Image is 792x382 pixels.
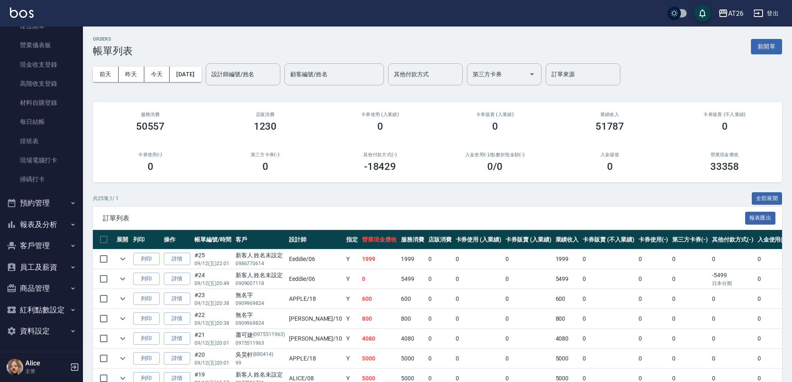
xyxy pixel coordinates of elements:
td: Y [344,289,360,309]
a: 詳情 [164,332,190,345]
button: Open [525,68,539,81]
td: #21 [192,329,233,348]
th: 卡券使用(-) [637,230,671,249]
img: Logo [10,7,34,18]
td: 0 [756,249,790,269]
div: 無名字 [236,311,285,319]
td: 0 [426,309,454,329]
a: 詳情 [164,352,190,365]
button: 報表匯出 [745,212,776,225]
p: 日本分期 [712,280,753,287]
td: 1999 [554,249,581,269]
td: 0 [581,269,636,289]
td: 0 [637,289,671,309]
td: 0 [581,249,636,269]
td: 0 [670,309,710,329]
button: expand row [117,273,129,285]
td: 0 [710,309,756,329]
p: (880414) [253,351,274,359]
button: 登出 [750,6,782,21]
h2: 入金儲值 [562,152,657,157]
td: 0 [360,269,399,289]
button: save [694,5,711,22]
td: 0 [581,349,636,368]
td: Y [344,249,360,269]
td: #25 [192,249,233,269]
td: 5000 [554,349,581,368]
span: 訂單列表 [103,214,745,222]
td: APPLE /18 [287,289,344,309]
button: [DATE] [170,67,201,82]
th: 營業現金應收 [360,230,399,249]
div: 無名字 [236,291,285,300]
p: 09/12 (五) 20:01 [194,359,231,367]
h5: Alice [25,359,68,367]
button: 列印 [133,293,160,305]
th: 卡券販賣 (不入業績) [581,230,636,249]
button: expand row [117,352,129,365]
td: 0 [637,349,671,368]
td: 600 [554,289,581,309]
th: 業績收入 [554,230,581,249]
td: 800 [399,309,426,329]
button: 報表及分析 [3,214,80,235]
h2: 卡券販賣 (入業績) [447,112,542,117]
h2: 第三方卡券(-) [218,152,313,157]
td: 0 [756,309,790,329]
a: 座位開單 [3,17,80,36]
td: 4080 [554,329,581,348]
a: 詳情 [164,253,190,266]
h2: 業績收入 [562,112,657,117]
td: 0 [581,329,636,348]
td: 0 [454,249,504,269]
button: 列印 [133,312,160,325]
button: 員工及薪資 [3,256,80,278]
td: 0 [670,329,710,348]
td: 0 [710,349,756,368]
td: 0 [637,309,671,329]
th: 展開 [114,230,131,249]
td: 0 [426,269,454,289]
th: 店販消費 [426,230,454,249]
td: 0 [426,289,454,309]
td: Y [344,349,360,368]
div: 新客人 姓名未設定 [236,251,285,260]
button: 昨天 [119,67,144,82]
h3: 0 [377,121,383,132]
button: expand row [117,312,129,325]
a: 新開單 [751,42,782,50]
td: 1999 [399,249,426,269]
td: 0 [710,249,756,269]
th: 指定 [344,230,360,249]
h3: 51787 [595,121,624,132]
p: 09/12 (五) 20:38 [194,300,231,307]
div: 吳昊軒 [236,351,285,359]
td: 0 [454,309,504,329]
a: 營業儀表板 [3,36,80,55]
td: 1999 [360,249,399,269]
a: 材料自購登錄 [3,93,80,112]
td: 0 [454,269,504,289]
td: 0 [670,349,710,368]
td: 0 [637,249,671,269]
td: 0 [426,249,454,269]
td: #24 [192,269,233,289]
a: 每日結帳 [3,112,80,131]
button: 列印 [133,273,160,285]
td: 0 [503,329,554,348]
div: 新客人 姓名未設定 [236,271,285,280]
h3: 50557 [136,121,165,132]
button: 列印 [133,352,160,365]
p: 0986770614 [236,260,285,267]
a: 詳情 [164,273,190,285]
a: 現金收支登錄 [3,55,80,74]
td: 0 [581,289,636,309]
td: 5000 [360,349,399,368]
td: 0 [503,249,554,269]
th: 入金使用(-) [756,230,790,249]
td: 0 [581,309,636,329]
h2: ORDERS [93,36,133,42]
button: 資料設定 [3,320,80,342]
a: 報表匯出 [745,214,776,222]
td: 5499 [399,269,426,289]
